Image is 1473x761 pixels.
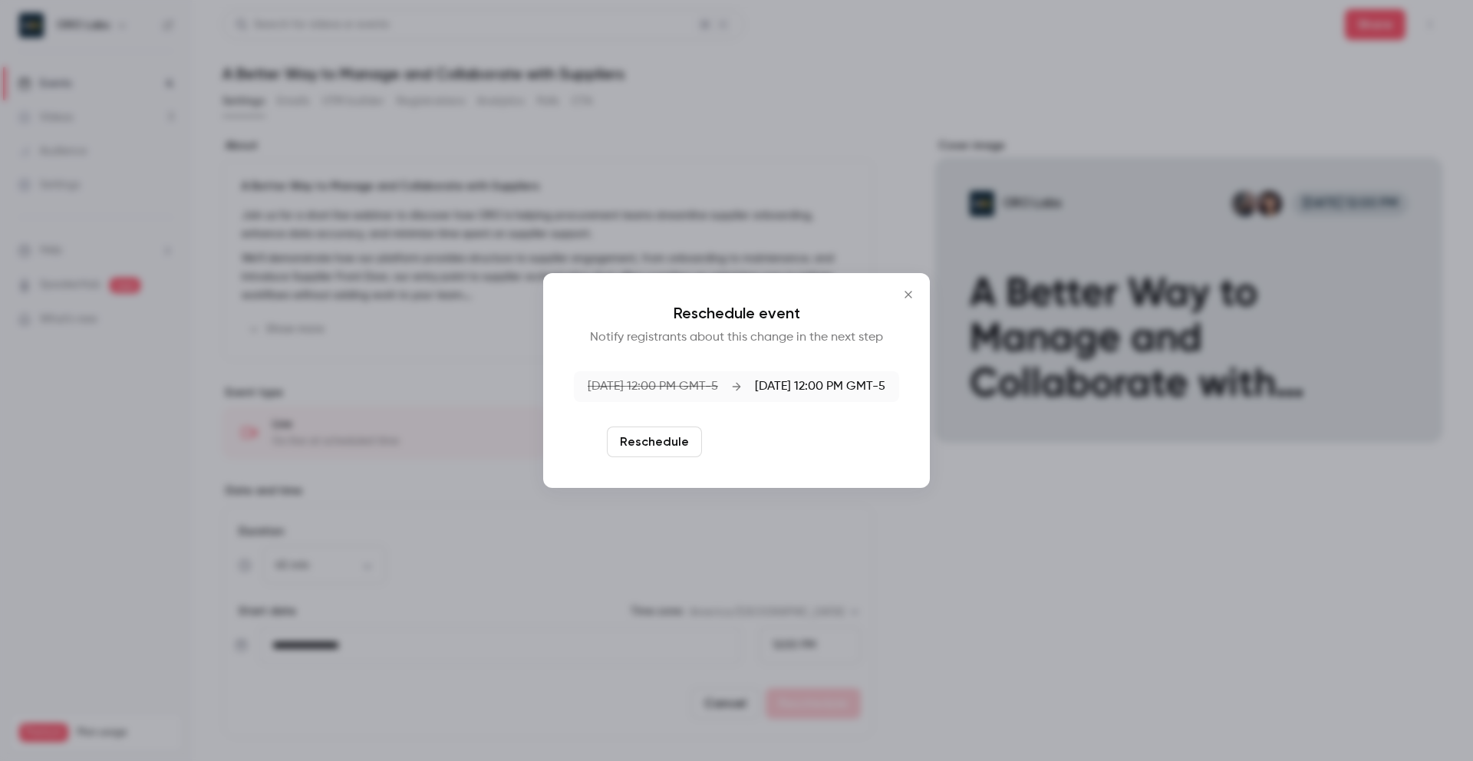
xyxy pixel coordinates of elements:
[893,279,924,310] button: Close
[574,328,899,347] p: Notify registrants about this change in the next step
[755,377,885,396] p: [DATE] 12:00 PM GMT-5
[588,377,718,396] p: [DATE] 12:00 PM GMT-5
[708,427,867,457] button: Reschedule and notify
[574,304,899,322] p: Reschedule event
[607,427,702,457] button: Reschedule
